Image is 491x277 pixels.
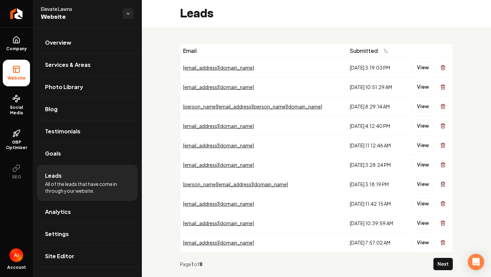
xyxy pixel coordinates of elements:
[183,161,344,168] div: [EMAIL_ADDRESS][DOMAIN_NAME]
[37,201,138,223] a: Analytics
[45,61,91,69] span: Services & Areas
[3,89,30,121] a: Social Media
[413,217,433,229] button: View
[350,161,401,168] div: [DATE] 3:28:24 PM
[183,200,344,207] div: [EMAIL_ADDRESS][DOMAIN_NAME]
[45,180,130,194] span: All of the leads that have come in through your website.
[350,200,401,207] div: [DATE] 11:42:15 AM
[3,105,30,116] span: Social Media
[3,124,30,156] a: GBP Optimizer
[350,220,401,227] div: [DATE] 10:39:59 AM
[350,103,401,110] div: [DATE] 8:29:14 AM
[413,198,433,210] button: View
[413,139,433,151] button: View
[413,120,433,132] button: View
[37,98,138,120] a: Blog
[5,75,28,81] span: Website
[413,178,433,190] button: View
[10,8,23,19] img: Rebolt Logo
[45,39,71,47] span: Overview
[413,61,433,74] button: View
[183,181,344,188] div: [PERSON_NAME][EMAIL_ADDRESS][DOMAIN_NAME]
[191,261,194,267] strong: 1
[45,172,62,180] span: Leads
[37,54,138,76] a: Services & Areas
[41,12,117,22] span: Website
[45,105,58,113] span: Blog
[350,142,401,149] div: [DATE] 11:12:46 AM
[183,64,344,71] div: [EMAIL_ADDRESS][DOMAIN_NAME]
[433,258,453,270] button: Next
[183,220,344,227] div: [EMAIL_ADDRESS][DOMAIN_NAME]
[37,223,138,245] a: Settings
[3,30,30,57] a: Company
[413,81,433,93] button: View
[468,254,484,270] div: Open Intercom Messenger
[183,84,344,90] div: [EMAIL_ADDRESS][DOMAIN_NAME]
[350,122,401,129] div: [DATE] 4:12:40 PM
[37,143,138,164] a: Goals
[350,181,401,188] div: [DATE] 3:18:19 PM
[413,159,433,171] button: View
[3,140,30,150] span: GBP Optimizer
[350,239,401,246] div: [DATE] 7:57:02 AM
[37,32,138,54] a: Overview
[183,239,344,246] div: [EMAIL_ADDRESS][DOMAIN_NAME]
[180,7,213,20] h2: Leads
[45,149,61,158] span: Goals
[350,47,378,55] span: Submitted
[183,103,344,110] div: [PERSON_NAME][EMAIL_ADDRESS][PERSON_NAME][DOMAIN_NAME]
[10,248,23,262] img: Abdi Ismael
[9,174,24,180] span: SEO
[10,248,23,262] button: Open user button
[37,120,138,142] a: Testimonials
[413,236,433,249] button: View
[194,261,199,267] span: of
[45,127,80,135] span: Testimonials
[413,100,433,113] button: View
[183,122,344,129] div: [EMAIL_ADDRESS][DOMAIN_NAME]
[45,252,74,260] span: Site Editor
[45,208,71,216] span: Analytics
[350,64,401,71] div: [DATE] 3:19:03 PM
[37,245,138,267] a: Site Editor
[45,230,69,238] span: Settings
[199,261,203,267] strong: 8
[41,5,117,12] span: Elevate Lawns
[3,159,30,185] button: SEO
[3,46,30,52] span: Company
[7,265,26,270] span: Account
[350,45,393,57] button: Submitted
[180,261,191,267] span: Page
[45,83,83,91] span: Photo Library
[183,142,344,149] div: [EMAIL_ADDRESS][DOMAIN_NAME]
[350,84,401,90] div: [DATE] 10:51:29 AM
[183,47,344,55] div: Email
[37,76,138,98] a: Photo Library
